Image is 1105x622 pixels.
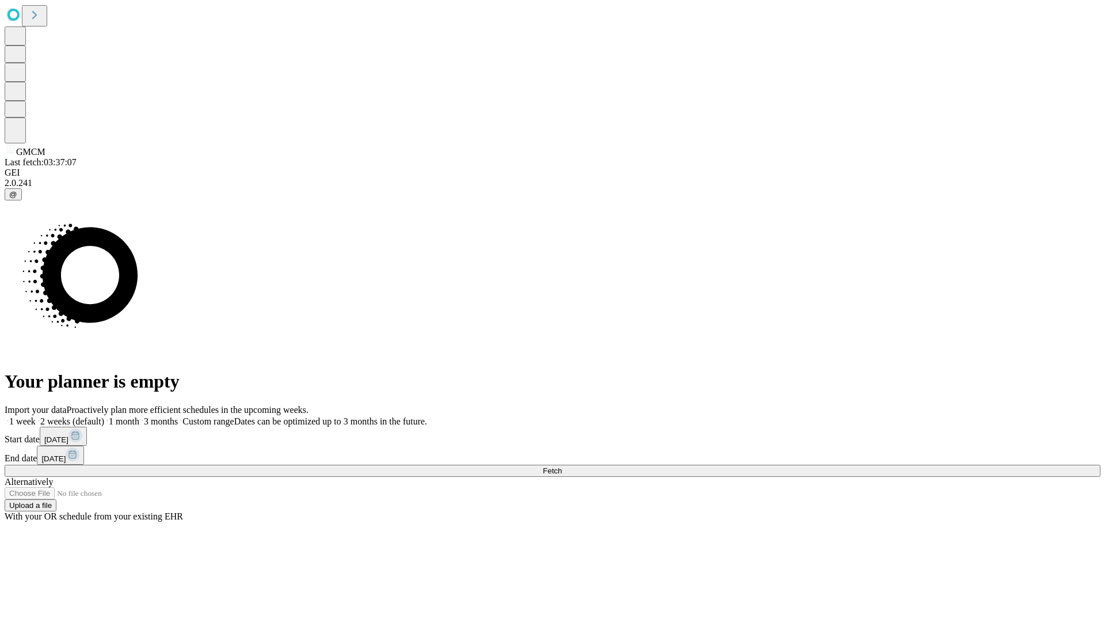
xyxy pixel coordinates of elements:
[5,405,67,415] span: Import your data
[234,416,427,426] span: Dates can be optimized up to 3 months in the future.
[16,147,45,157] span: GMCM
[40,427,87,446] button: [DATE]
[40,416,104,426] span: 2 weeks (default)
[5,371,1100,392] h1: Your planner is empty
[5,511,183,521] span: With your OR schedule from your existing EHR
[5,446,1100,465] div: End date
[41,454,66,463] span: [DATE]
[109,416,139,426] span: 1 month
[182,416,234,426] span: Custom range
[5,465,1100,477] button: Fetch
[5,427,1100,446] div: Start date
[5,477,53,487] span: Alternatively
[5,157,77,167] span: Last fetch: 03:37:07
[5,188,22,200] button: @
[5,168,1100,178] div: GEI
[9,190,17,199] span: @
[5,178,1100,188] div: 2.0.241
[144,416,178,426] span: 3 months
[37,446,84,465] button: [DATE]
[44,435,68,444] span: [DATE]
[543,466,562,475] span: Fetch
[5,499,56,511] button: Upload a file
[9,416,36,426] span: 1 week
[67,405,308,415] span: Proactively plan more efficient schedules in the upcoming weeks.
